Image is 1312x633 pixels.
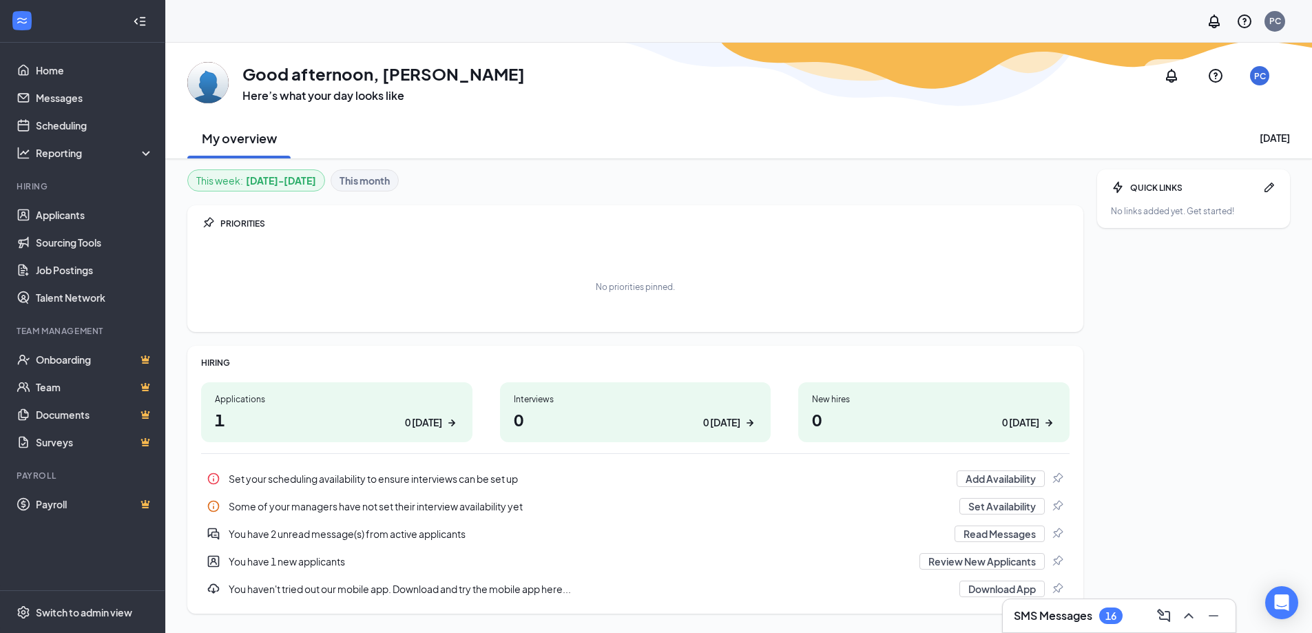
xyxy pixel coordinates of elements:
[959,498,1045,515] button: Set Availability
[1207,68,1224,84] svg: QuestionInfo
[207,527,220,541] svg: DoubleChatActive
[36,346,154,373] a: OnboardingCrown
[36,84,154,112] a: Messages
[1105,610,1116,622] div: 16
[445,416,459,430] svg: ArrowRight
[1042,416,1056,430] svg: ArrowRight
[187,62,229,103] img: Peter Clark
[201,520,1070,548] div: You have 2 unread message(s) from active applicants
[201,465,1070,492] div: Set your scheduling availability to ensure interviews can be set up
[15,14,29,28] svg: WorkstreamLogo
[514,408,758,431] h1: 0
[201,465,1070,492] a: InfoSet your scheduling availability to ensure interviews can be set upAdd AvailabilityPin
[1050,554,1064,568] svg: Pin
[812,393,1056,405] div: New hires
[201,548,1070,575] div: You have 1 new applicants
[798,382,1070,442] a: New hires00 [DATE]ArrowRight
[1202,605,1225,627] button: Minimize
[36,112,154,139] a: Scheduling
[1111,205,1276,217] div: No links added yet. Get started!
[1002,415,1039,430] div: 0 [DATE]
[500,382,771,442] a: Interviews00 [DATE]ArrowRight
[207,499,220,513] svg: Info
[36,56,154,84] a: Home
[36,284,154,311] a: Talent Network
[36,256,154,284] a: Job Postings
[514,393,758,405] div: Interviews
[919,553,1045,570] button: Review New Applicants
[36,401,154,428] a: DocumentsCrown
[36,428,154,456] a: SurveysCrown
[17,605,30,619] svg: Settings
[36,146,154,160] div: Reporting
[1265,586,1298,619] div: Open Intercom Messenger
[242,62,525,85] h1: Good afternoon, [PERSON_NAME]
[36,229,154,256] a: Sourcing Tools
[1206,13,1222,30] svg: Notifications
[215,393,459,405] div: Applications
[955,526,1045,542] button: Read Messages
[201,575,1070,603] div: You haven't tried out our mobile app. Download and try the mobile app here...
[1269,15,1281,27] div: PC
[201,492,1070,520] a: InfoSome of your managers have not set their interview availability yetSet AvailabilityPin
[36,201,154,229] a: Applicants
[405,415,442,430] div: 0 [DATE]
[220,218,1070,229] div: PRIORITIES
[207,582,220,596] svg: Download
[1260,131,1290,145] div: [DATE]
[229,582,951,596] div: You haven't tried out our mobile app. Download and try the mobile app here...
[1178,605,1200,627] button: ChevronUp
[207,472,220,486] svg: Info
[743,416,757,430] svg: ArrowRight
[229,472,948,486] div: Set your scheduling availability to ensure interviews can be set up
[17,325,151,337] div: Team Management
[812,408,1056,431] h1: 0
[17,180,151,192] div: Hiring
[1050,499,1064,513] svg: Pin
[201,357,1070,369] div: HIRING
[1163,68,1180,84] svg: Notifications
[703,415,740,430] div: 0 [DATE]
[201,575,1070,603] a: DownloadYou haven't tried out our mobile app. Download and try the mobile app here...Download AppPin
[1153,605,1175,627] button: ComposeMessage
[596,281,675,293] div: No priorities pinned.
[229,527,946,541] div: You have 2 unread message(s) from active applicants
[1014,608,1092,623] h3: SMS Messages
[242,88,525,103] h3: Here’s what your day looks like
[201,520,1070,548] a: DoubleChatActiveYou have 2 unread message(s) from active applicantsRead MessagesPin
[229,499,951,513] div: Some of your managers have not set their interview availability yet
[201,216,215,230] svg: Pin
[1254,70,1266,82] div: PC
[201,492,1070,520] div: Some of your managers have not set their interview availability yet
[1050,582,1064,596] svg: Pin
[201,382,472,442] a: Applications10 [DATE]ArrowRight
[1050,527,1064,541] svg: Pin
[215,408,459,431] h1: 1
[959,581,1045,597] button: Download App
[1156,608,1172,624] svg: ComposeMessage
[202,129,277,147] h2: My overview
[229,554,911,568] div: You have 1 new applicants
[17,146,30,160] svg: Analysis
[36,373,154,401] a: TeamCrown
[36,490,154,518] a: PayrollCrown
[201,548,1070,575] a: UserEntityYou have 1 new applicantsReview New ApplicantsPin
[36,605,132,619] div: Switch to admin view
[196,173,316,188] div: This week :
[340,173,390,188] b: This month
[1205,608,1222,624] svg: Minimize
[1111,180,1125,194] svg: Bolt
[1262,180,1276,194] svg: Pen
[1180,608,1197,624] svg: ChevronUp
[207,554,220,568] svg: UserEntity
[246,173,316,188] b: [DATE] - [DATE]
[1050,472,1064,486] svg: Pin
[1236,13,1253,30] svg: QuestionInfo
[133,14,147,28] svg: Collapse
[957,470,1045,487] button: Add Availability
[17,470,151,481] div: Payroll
[1130,182,1257,194] div: QUICK LINKS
